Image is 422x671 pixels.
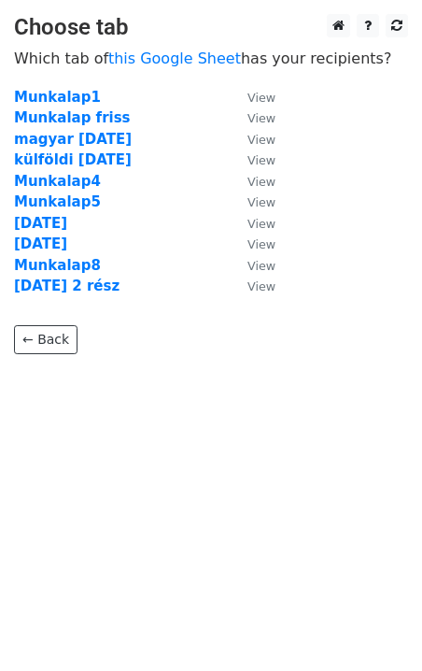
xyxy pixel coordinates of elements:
[14,109,131,126] a: Munkalap friss
[14,131,132,148] a: magyar [DATE]
[229,89,275,106] a: View
[247,175,275,189] small: View
[14,236,67,252] a: [DATE]
[229,236,275,252] a: View
[229,278,275,294] a: View
[229,131,275,148] a: View
[108,50,241,67] a: this Google Sheet
[247,195,275,209] small: View
[14,14,408,41] h3: Choose tab
[247,153,275,167] small: View
[14,193,101,210] a: Munkalap5
[247,91,275,105] small: View
[14,49,408,68] p: Which tab of has your recipients?
[14,325,77,354] a: ← Back
[229,109,275,126] a: View
[247,259,275,273] small: View
[14,257,101,274] a: Munkalap8
[247,217,275,231] small: View
[229,173,275,190] a: View
[247,279,275,293] small: View
[229,257,275,274] a: View
[229,151,275,168] a: View
[14,173,101,190] a: Munkalap4
[247,237,275,251] small: View
[14,151,132,168] a: külföldi [DATE]
[14,215,67,232] a: [DATE]
[229,193,275,210] a: View
[247,133,275,147] small: View
[229,215,275,232] a: View
[14,89,101,106] a: Munkalap1
[247,111,275,125] small: View
[14,278,120,294] a: [DATE] 2 rész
